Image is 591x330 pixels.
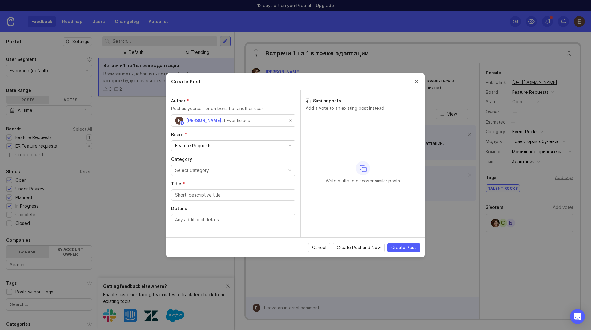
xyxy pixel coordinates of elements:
button: Cancel [308,243,330,252]
input: Short, descriptive title [175,192,291,198]
button: Close create post modal [413,78,420,85]
span: Author (required) [171,98,189,103]
h3: Similar posts [306,98,420,104]
h2: Create Post [171,78,201,85]
span: [PERSON_NAME] [186,118,221,123]
div: Feature Requests [175,142,211,149]
div: Select Category [175,167,209,174]
label: Category [171,156,295,162]
img: member badge [180,121,185,125]
p: Post as yourself or on behalf of another user [171,105,295,112]
span: Create Post and New [337,245,381,251]
span: Title (required) [171,181,185,186]
button: Create Post [387,243,420,252]
button: Create Post and New [333,243,385,252]
img: Елена Кушпель [175,117,183,125]
span: Create Post [391,245,416,251]
span: Cancel [312,245,326,251]
label: Details [171,205,295,212]
p: Write a title to discover similar posts [326,178,400,184]
p: Add a vote to an existing post instead [306,105,420,111]
div: at Eventicious [221,117,250,124]
span: Board (required) [171,132,187,137]
div: Open Intercom Messenger [570,309,585,324]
